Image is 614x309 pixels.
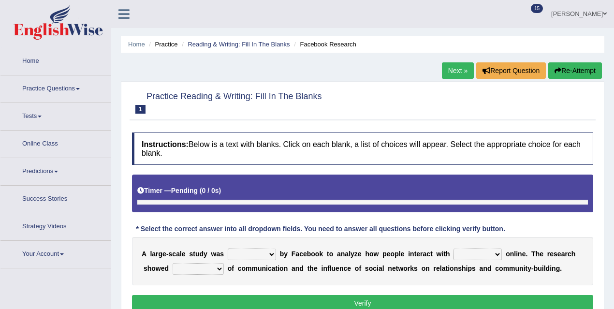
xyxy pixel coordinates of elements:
[377,265,379,272] b: i
[299,250,303,258] b: c
[228,265,232,272] b: o
[547,250,550,258] b: r
[369,250,374,258] b: o
[347,265,351,272] b: e
[395,250,399,258] b: p
[443,250,446,258] b: t
[510,250,514,258] b: n
[202,187,219,194] b: 0 / 0s
[319,250,323,258] b: k
[349,250,351,258] b: l
[416,250,420,258] b: e
[509,265,515,272] b: m
[165,265,169,272] b: d
[462,265,466,272] b: h
[0,213,111,237] a: Strategy Videos
[169,250,173,258] b: s
[0,48,111,72] a: Home
[544,265,546,272] b: l
[345,250,349,258] b: a
[446,250,450,258] b: h
[354,250,358,258] b: z
[216,250,220,258] b: a
[373,265,377,272] b: c
[159,250,163,258] b: g
[527,265,531,272] b: y
[307,265,310,272] b: t
[524,265,526,272] b: i
[132,89,322,114] h2: Practice Reading & Writing: Fill In The Blanks
[337,250,341,258] b: a
[522,250,526,258] b: e
[295,265,300,272] b: n
[188,41,290,48] a: Reading & Writing: Fill In The Blanks
[458,265,462,272] b: s
[284,250,288,258] b: y
[219,187,221,194] b: )
[128,41,145,48] a: Home
[142,140,189,148] b: Instructions:
[468,265,472,272] b: p
[410,265,414,272] b: k
[556,265,560,272] b: g
[0,103,111,127] a: Tests
[332,265,336,272] b: u
[374,250,379,258] b: w
[341,250,345,258] b: n
[358,250,362,258] b: e
[359,265,361,272] b: f
[266,265,268,272] b: i
[144,265,147,272] b: s
[176,250,180,258] b: a
[200,187,202,194] b: (
[292,265,295,272] b: a
[442,62,474,79] a: Next »
[392,265,396,272] b: e
[199,250,204,258] b: d
[365,265,369,272] b: s
[546,265,550,272] b: d
[327,265,330,272] b: f
[232,265,234,272] b: f
[151,265,156,272] b: o
[408,265,410,272] b: r
[241,265,246,272] b: o
[514,250,516,258] b: l
[327,250,329,258] b: t
[135,105,146,114] span: 1
[0,241,111,265] a: Your Account
[238,265,242,272] b: c
[446,265,448,272] b: t
[132,132,593,165] h4: Below is a text with blanks. Click on each blank, a list of choices will appear. Select the appro...
[280,250,284,258] b: b
[246,265,251,272] b: m
[454,265,458,272] b: n
[251,265,257,272] b: m
[534,265,538,272] b: b
[503,265,509,272] b: m
[309,265,314,272] b: h
[147,265,152,272] b: h
[420,250,423,258] b: r
[565,250,567,258] b: r
[156,265,161,272] b: w
[526,250,527,258] b: .
[548,62,602,79] button: Re-Attempt
[0,131,111,155] a: Online Class
[531,250,536,258] b: T
[284,265,288,272] b: n
[571,250,576,258] b: h
[550,265,552,272] b: i
[258,265,262,272] b: u
[476,62,546,79] button: Report Question
[307,250,311,258] b: b
[336,265,339,272] b: e
[483,265,487,272] b: n
[519,265,524,272] b: n
[369,265,373,272] b: o
[561,250,565,258] b: a
[403,265,408,272] b: o
[137,187,221,194] h5: Timer —
[146,40,177,49] li: Practice
[189,250,193,258] b: s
